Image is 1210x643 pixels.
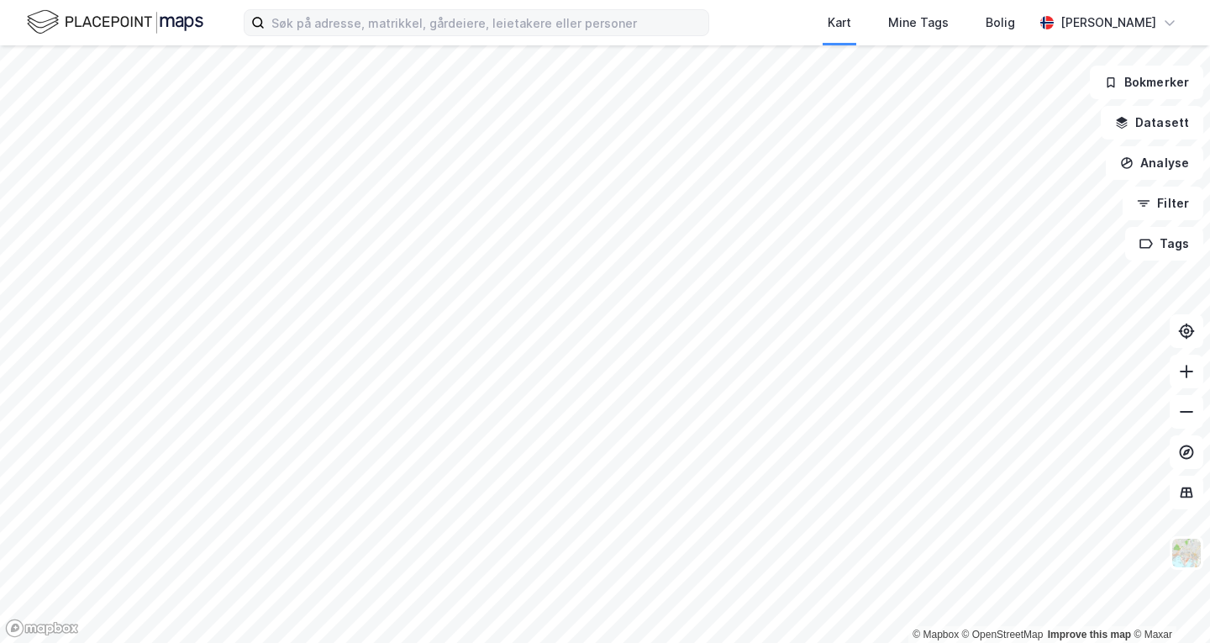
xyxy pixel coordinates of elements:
[986,13,1015,33] div: Bolig
[888,13,949,33] div: Mine Tags
[265,10,708,35] input: Søk på adresse, matrikkel, gårdeiere, leietakere eller personer
[1126,562,1210,643] iframe: Chat Widget
[1060,13,1156,33] div: [PERSON_NAME]
[828,13,851,33] div: Kart
[1126,562,1210,643] div: Kontrollprogram for chat
[27,8,203,37] img: logo.f888ab2527a4732fd821a326f86c7f29.svg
